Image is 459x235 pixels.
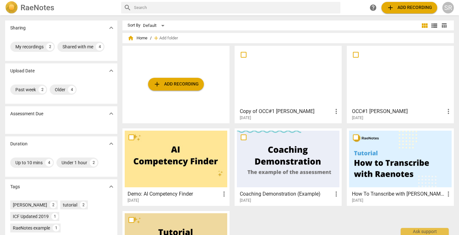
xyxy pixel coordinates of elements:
img: Logo [5,1,18,14]
span: [DATE] [240,198,251,203]
span: [DATE] [352,198,363,203]
button: Table view [439,21,449,30]
span: [DATE] [128,198,139,203]
span: add [153,80,161,88]
span: home [128,35,134,41]
a: Coaching Demonstration (Example)[DATE] [237,131,339,203]
h3: Coaching Demonstration (Example) [240,190,332,198]
div: 4 [68,86,76,93]
span: expand_more [107,183,115,190]
div: 4 [96,43,104,51]
div: My recordings [15,44,44,50]
h3: How To Transcribe with RaeNotes [352,190,445,198]
button: Show more [106,109,116,118]
span: / [150,36,152,41]
div: Up to 10 mins [15,159,43,166]
div: 2 [38,86,46,93]
a: OCC#1 [PERSON_NAME][DATE] [349,48,452,120]
span: Add recording [153,80,199,88]
button: SR [442,2,454,13]
div: [PERSON_NAME] [13,202,47,208]
div: 4 [45,159,53,166]
span: more_vert [332,108,340,115]
button: Show more [106,66,116,76]
span: Add folder [159,36,178,41]
span: view_module [421,22,429,29]
div: Past week [15,86,36,93]
span: search [124,4,131,12]
span: [DATE] [352,115,363,121]
h3: Copy of OCC#1 Client B [240,108,332,115]
h3: Demo: AI Competency Finder [128,190,220,198]
button: List view [430,21,439,30]
div: ICF Updated 2019 [13,213,49,220]
a: Copy of OCC#1 [PERSON_NAME][DATE] [237,48,339,120]
div: 2 [90,159,97,166]
a: LogoRaeNotes [5,1,116,14]
span: expand_more [107,140,115,148]
button: Tile view [420,21,430,30]
span: more_vert [445,108,452,115]
span: expand_more [107,67,115,75]
span: more_vert [220,190,228,198]
p: Upload Date [10,68,35,74]
div: 2 [50,201,57,208]
div: Shared with me [63,44,93,50]
span: table_chart [441,22,447,28]
p: Sharing [10,25,26,31]
div: 2 [80,201,87,208]
span: Add recording [387,4,432,12]
span: expand_more [107,24,115,32]
div: 1 [53,224,60,231]
span: more_vert [332,190,340,198]
a: Help [367,2,379,13]
span: more_vert [445,190,452,198]
p: Tags [10,183,20,190]
button: Upload [381,2,437,13]
span: view_list [430,22,438,29]
div: Older [55,86,65,93]
p: Duration [10,141,28,147]
div: 1 [51,213,58,220]
div: Ask support [401,228,449,235]
a: Demo: AI Competency Finder[DATE] [125,131,227,203]
span: expand_more [107,110,115,117]
h2: RaeNotes [21,3,54,12]
button: Show more [106,139,116,149]
div: Default [143,20,167,31]
span: [DATE] [240,115,251,121]
button: Upload [148,78,204,91]
a: How To Transcribe with [PERSON_NAME][DATE] [349,131,452,203]
h3: OCC#1 Client B [352,108,445,115]
div: tutorial [63,202,77,208]
span: add [387,4,394,12]
span: Home [128,35,147,41]
p: Assessment Due [10,110,43,117]
span: add [153,35,159,41]
div: Sort By [128,23,140,28]
div: Under 1 hour [62,159,87,166]
input: Search [134,3,338,13]
div: 2 [46,43,54,51]
div: RaeNotes example [13,225,50,231]
button: Show more [106,23,116,33]
span: help [369,4,377,12]
button: Show more [106,182,116,191]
